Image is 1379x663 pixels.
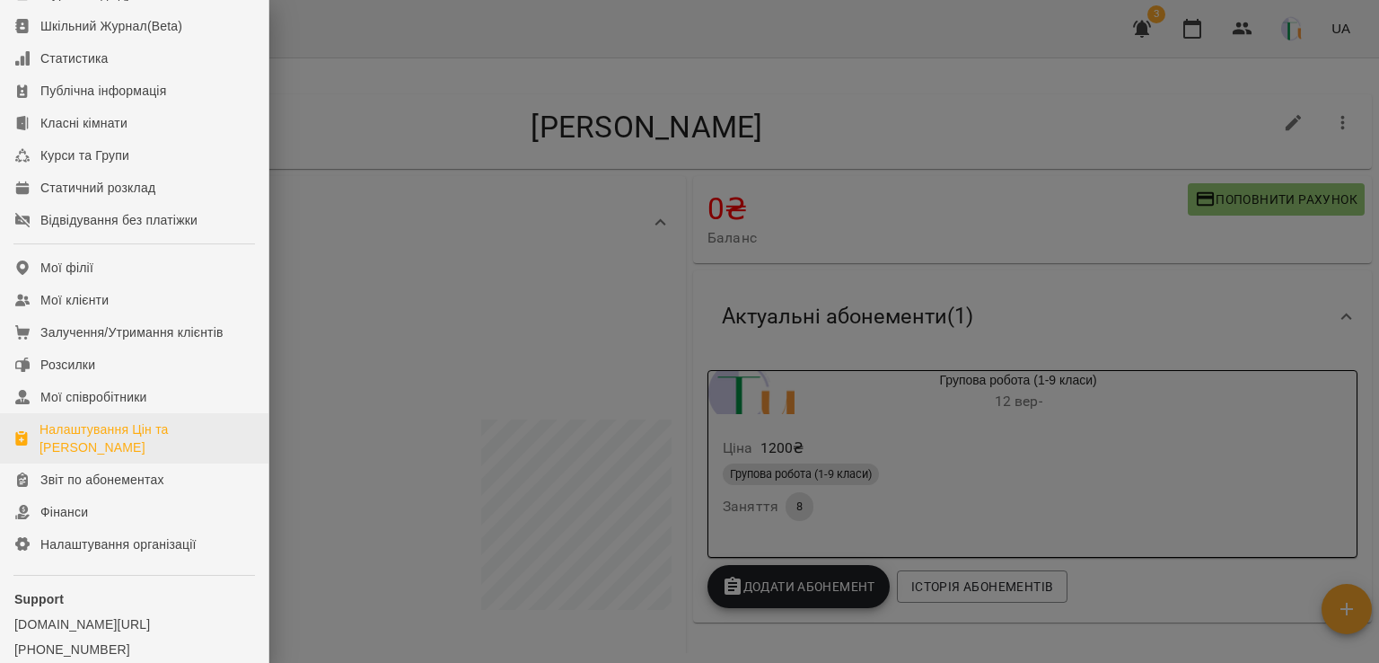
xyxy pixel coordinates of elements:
[14,590,254,608] p: Support
[40,503,88,521] div: Фінанси
[40,291,109,309] div: Мої клієнти
[40,323,224,341] div: Залучення/Утримання клієнтів
[14,641,254,659] a: [PHONE_NUMBER]
[40,471,164,489] div: Звіт по абонементах
[40,82,166,100] div: Публічна інформація
[40,179,155,197] div: Статичний розклад
[40,114,127,132] div: Класні кімнати
[40,17,182,35] div: Шкільний Журнал(Beta)
[40,420,254,456] div: Налаштування Цін та [PERSON_NAME]
[14,615,254,633] a: [DOMAIN_NAME][URL]
[40,388,147,406] div: Мої співробітники
[40,146,129,164] div: Курси та Групи
[40,259,93,277] div: Мої філії
[40,356,95,374] div: Розсилки
[40,211,198,229] div: Відвідування без платіжки
[40,535,197,553] div: Налаштування організації
[40,49,109,67] div: Статистика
